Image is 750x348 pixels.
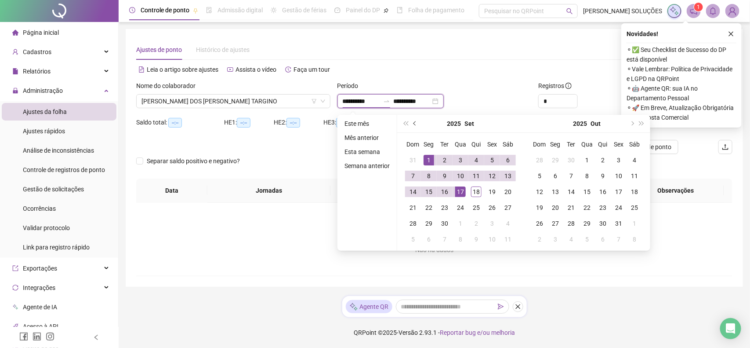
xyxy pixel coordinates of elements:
span: info-circle [565,83,572,89]
div: 5 [582,234,592,245]
div: 5 [408,234,418,245]
span: linkedin [33,332,41,341]
div: 29 [582,218,592,229]
span: Ajustes da folha [23,108,67,115]
img: sparkle-icon.fc2bf0ac1784a2077858766a79e2daf3.svg [349,302,358,311]
td: 2025-10-05 [532,168,547,184]
td: 2025-09-28 [532,152,547,168]
div: 28 [408,218,418,229]
span: Folha de pagamento [408,7,464,14]
td: 2025-10-28 [563,216,579,231]
td: 2025-10-07 [437,231,453,247]
div: 23 [598,202,608,213]
img: 15382 [726,4,739,18]
td: 2025-09-05 [484,152,500,168]
span: Validar protocolo [23,224,70,231]
td: 2025-10-20 [547,200,563,216]
div: 30 [566,155,576,165]
div: 9 [439,171,450,181]
div: 22 [582,202,592,213]
div: 10 [455,171,466,181]
div: 6 [598,234,608,245]
div: Agente QR [346,300,392,313]
li: Mês anterior [341,132,393,143]
td: 2025-10-15 [579,184,595,200]
span: export [12,265,18,271]
span: Painel do DP [346,7,380,14]
td: 2025-09-03 [453,152,468,168]
span: Observações [634,186,717,195]
th: Ter [563,136,579,152]
td: 2025-10-02 [468,216,484,231]
div: 31 [408,155,418,165]
span: Gestão de férias [282,7,326,14]
span: Página inicial [23,29,59,36]
td: 2025-10-19 [532,200,547,216]
div: 11 [471,171,482,181]
div: 6 [424,234,434,245]
div: HE 3: [323,117,373,128]
div: 7 [613,234,624,245]
div: 7 [439,234,450,245]
span: search [566,8,573,15]
button: next-year [627,115,637,132]
td: 2025-10-13 [547,184,563,200]
div: 5 [534,171,545,181]
span: Exportações [23,265,57,272]
span: dashboard [334,7,341,13]
span: Ajustes de ponto [136,46,182,53]
div: 3 [455,155,466,165]
span: swap-right [383,98,390,105]
div: 7 [408,171,418,181]
div: 26 [534,218,545,229]
div: 9 [598,171,608,181]
td: 2025-09-19 [484,184,500,200]
span: Integrações [23,284,55,291]
div: 4 [566,234,576,245]
td: 2025-10-24 [611,200,627,216]
span: Admissão digital [217,7,263,14]
div: 16 [439,187,450,197]
span: ⚬ ✅ Seu Checklist de Sucesso do DP está disponível [627,45,736,64]
div: 24 [613,202,624,213]
sup: 1 [694,3,703,11]
button: super-prev-year [401,115,410,132]
div: HE 1: [224,117,274,128]
span: Separar saldo positivo e negativo? [143,156,243,166]
div: 17 [613,187,624,197]
div: 2 [534,234,545,245]
img: sparkle-icon.fc2bf0ac1784a2077858766a79e2daf3.svg [670,6,679,16]
td: 2025-09-04 [468,152,484,168]
span: file-done [206,7,212,13]
td: 2025-10-27 [547,216,563,231]
th: Jornadas [207,179,330,203]
button: super-next-year [637,115,647,132]
th: Sex [611,136,627,152]
td: 2025-09-28 [405,216,421,231]
label: Nome do colaborador [136,81,201,91]
div: 1 [629,218,640,229]
div: 13 [550,187,561,197]
td: 2025-09-30 [563,152,579,168]
div: 18 [471,187,482,197]
span: Link para registro rápido [23,244,90,251]
span: bell [709,7,717,15]
td: 2025-10-12 [532,184,547,200]
div: 30 [598,218,608,229]
td: 2025-11-06 [595,231,611,247]
div: 13 [503,171,513,181]
div: 12 [534,187,545,197]
span: file-text [138,66,145,73]
button: month panel [591,115,601,132]
td: 2025-10-06 [547,168,563,184]
span: Análise de inconsistências [23,147,94,154]
div: 14 [566,187,576,197]
button: month panel [464,115,474,132]
td: 2025-09-17 [453,184,468,200]
td: 2025-10-08 [579,168,595,184]
td: 2025-09-24 [453,200,468,216]
span: left [93,334,99,341]
div: 4 [503,218,513,229]
div: 1 [582,155,592,165]
span: Reportar bug e/ou melhoria [440,329,515,336]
